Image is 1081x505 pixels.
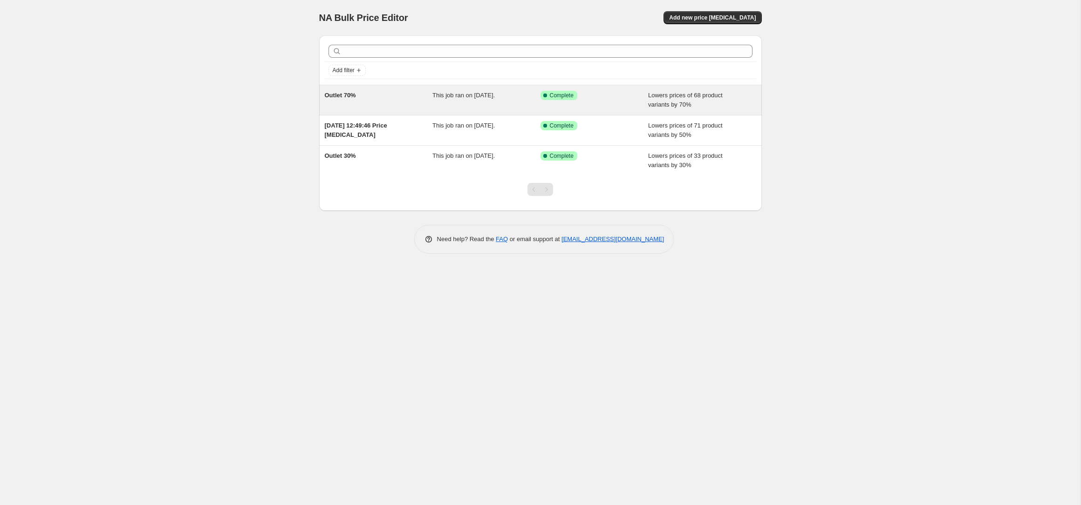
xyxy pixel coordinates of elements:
button: Add filter [328,65,366,76]
span: or email support at [508,236,561,242]
span: This job ran on [DATE]. [432,122,495,129]
span: [DATE] 12:49:46 Price [MEDICAL_DATA] [325,122,387,138]
span: Lowers prices of 68 product variants by 70% [648,92,723,108]
span: Add filter [333,67,355,74]
span: Add new price [MEDICAL_DATA] [669,14,756,21]
button: Add new price [MEDICAL_DATA] [664,11,761,24]
span: NA Bulk Price Editor [319,13,408,23]
span: Outlet 70% [325,92,356,99]
nav: Pagination [527,183,553,196]
span: Complete [550,152,574,160]
span: This job ran on [DATE]. [432,152,495,159]
span: Lowers prices of 33 product variants by 30% [648,152,723,168]
a: [EMAIL_ADDRESS][DOMAIN_NAME] [561,236,664,242]
span: Complete [550,92,574,99]
span: This job ran on [DATE]. [432,92,495,99]
span: Outlet 30% [325,152,356,159]
a: FAQ [496,236,508,242]
span: Lowers prices of 71 product variants by 50% [648,122,723,138]
span: Complete [550,122,574,129]
span: Need help? Read the [437,236,496,242]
